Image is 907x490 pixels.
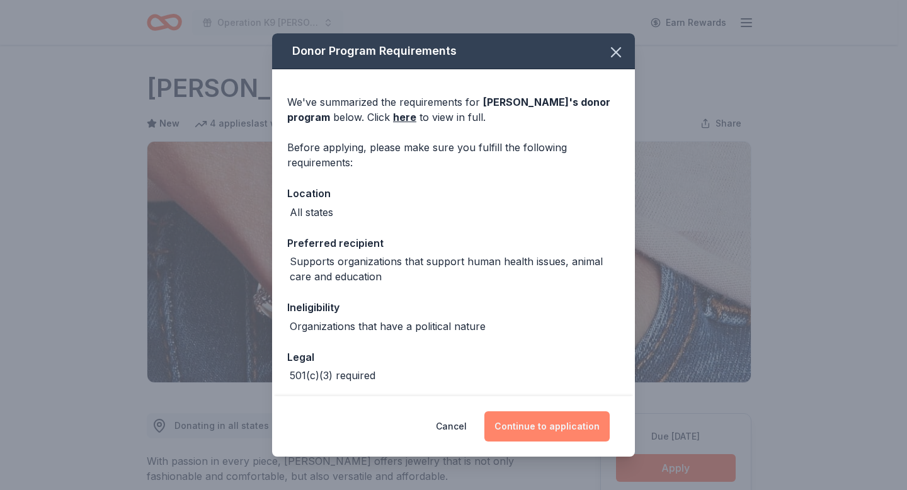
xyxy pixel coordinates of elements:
div: 501(c)(3) required [290,368,375,383]
div: Legal [287,349,620,365]
div: All states [290,205,333,220]
a: here [393,110,416,125]
div: Ineligibility [287,299,620,316]
button: Continue to application [484,411,610,442]
div: Location [287,185,620,202]
button: Cancel [436,411,467,442]
div: Donor Program Requirements [272,33,635,69]
div: Before applying, please make sure you fulfill the following requirements: [287,140,620,170]
div: Supports organizations that support human health issues, animal care and education [290,254,620,284]
div: We've summarized the requirements for below. Click to view in full. [287,94,620,125]
div: Preferred recipient [287,235,620,251]
div: Organizations that have a political nature [290,319,486,334]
